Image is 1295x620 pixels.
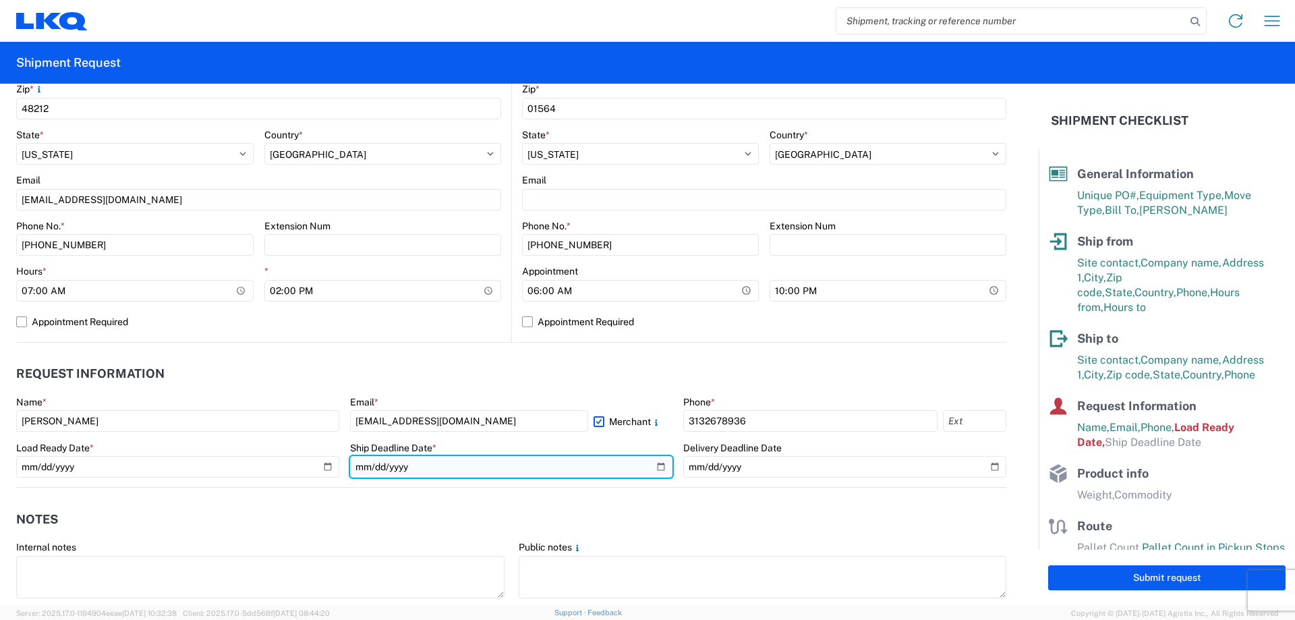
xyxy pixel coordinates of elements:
[1084,368,1106,381] span: City,
[519,541,583,553] label: Public notes
[1051,113,1188,129] h2: Shipment Checklist
[16,513,58,526] h2: Notes
[16,442,94,454] label: Load Ready Date
[1139,189,1224,202] span: Equipment Type,
[1077,488,1114,501] span: Weight,
[587,609,622,617] a: Feedback
[16,396,47,408] label: Name
[16,83,45,95] label: Zip
[1077,331,1118,345] span: Ship to
[1077,256,1141,269] span: Site contact,
[1105,436,1201,449] span: Ship Deadline Date
[264,129,303,141] label: Country
[1077,189,1139,202] span: Unique PO#,
[1084,271,1106,284] span: City,
[16,220,65,232] label: Phone No.
[770,129,808,141] label: Country
[264,220,330,232] label: Extension Num
[273,609,330,617] span: [DATE] 08:44:20
[1105,204,1139,217] span: Bill To,
[1071,607,1279,619] span: Copyright © [DATE]-[DATE] Agistix Inc., All Rights Reserved
[16,55,121,71] h2: Shipment Request
[1077,234,1133,248] span: Ship from
[1048,565,1286,590] button: Submit request
[770,220,836,232] label: Extension Num
[522,174,546,186] label: Email
[1139,204,1228,217] span: [PERSON_NAME]
[1153,368,1182,381] span: State,
[1077,466,1149,480] span: Product info
[16,367,165,381] h2: Request Information
[522,83,540,95] label: Zip
[1141,421,1174,434] span: Phone,
[836,8,1186,34] input: Shipment, tracking or reference number
[16,129,44,141] label: State
[350,442,436,454] label: Ship Deadline Date
[1110,421,1141,434] span: Email,
[1077,399,1197,413] span: Request Information
[1077,541,1142,554] span: Pallet Count,
[1182,368,1224,381] span: Country,
[16,174,40,186] label: Email
[1077,519,1112,533] span: Route
[16,541,76,553] label: Internal notes
[1077,167,1194,181] span: General Information
[16,311,501,333] label: Appointment Required
[1224,368,1255,381] span: Phone
[1105,286,1134,299] span: State,
[350,396,378,408] label: Email
[16,609,177,617] span: Server: 2025.17.0-1194904eeae
[594,410,673,432] label: Merchant
[683,442,782,454] label: Delivery Deadline Date
[522,129,550,141] label: State
[683,396,715,408] label: Phone
[1106,368,1153,381] span: Zip code,
[1141,256,1222,269] span: Company name,
[183,609,330,617] span: Client: 2025.17.0-5dd568f
[1141,354,1222,366] span: Company name,
[1176,286,1210,299] span: Phone,
[1103,301,1146,314] span: Hours to
[122,609,177,617] span: [DATE] 10:32:38
[554,609,588,617] a: Support
[1134,286,1176,299] span: Country,
[16,265,47,277] label: Hours
[1114,488,1172,501] span: Commodity
[522,311,1006,333] label: Appointment Required
[1077,354,1141,366] span: Site contact,
[1077,541,1285,569] span: Pallet Count in Pickup Stops equals Pallet Count in delivery stops
[943,410,1006,432] input: Ext
[522,220,571,232] label: Phone No.
[1077,421,1110,434] span: Name,
[522,265,578,277] label: Appointment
